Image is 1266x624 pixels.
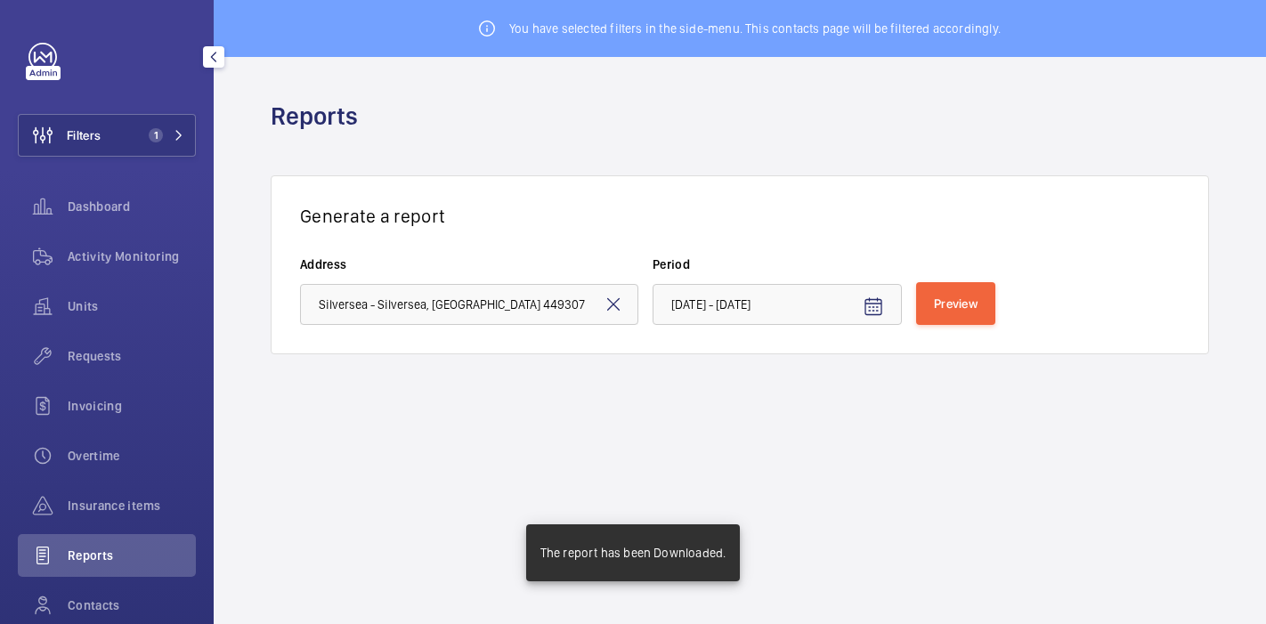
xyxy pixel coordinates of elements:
[68,447,196,465] span: Overtime
[540,544,726,562] p: The report has been Downloaded.
[68,347,196,365] span: Requests
[300,255,638,273] label: Address
[916,282,995,325] button: Preview
[300,284,638,325] input: 1 - Type the relevant address
[67,126,101,144] span: Filters
[68,397,196,415] span: Invoicing
[300,205,1180,227] h3: Generate a report
[852,286,895,328] button: Open calendar
[18,114,196,157] button: Filters1
[149,128,163,142] span: 1
[68,596,196,614] span: Contacts
[653,255,902,273] label: Period
[271,100,369,133] h1: Reports
[68,198,196,215] span: Dashboard
[653,284,902,325] input: 2 - Select between 3 and 12 months
[68,247,196,265] span: Activity Monitoring
[68,297,196,315] span: Units
[68,547,196,564] span: Reports
[68,497,196,515] span: Insurance items
[934,296,978,311] span: Preview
